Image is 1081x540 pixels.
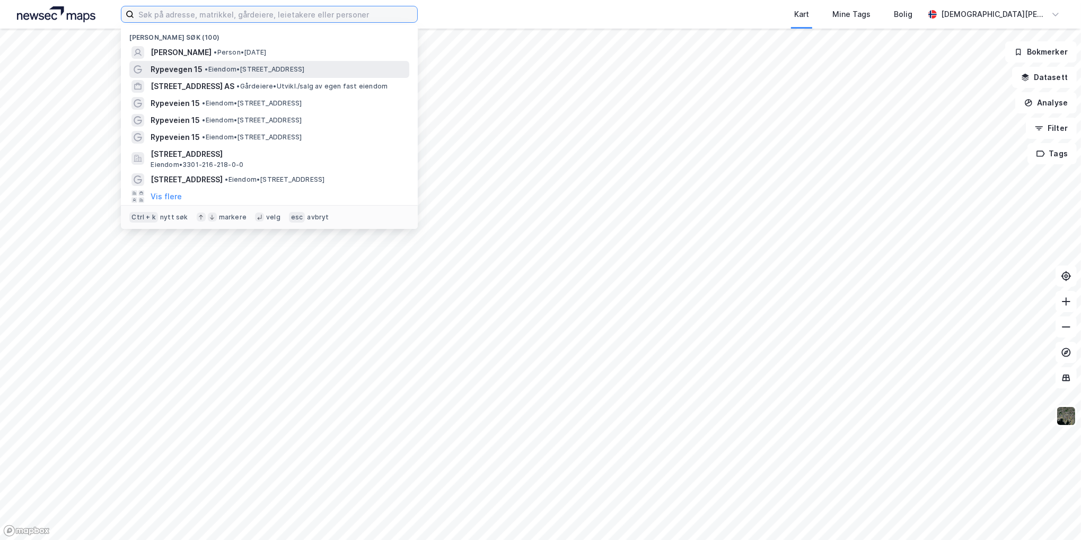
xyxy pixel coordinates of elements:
button: Tags [1027,143,1077,164]
span: Eiendom • [STREET_ADDRESS] [202,133,302,141]
span: • [225,175,228,183]
span: [PERSON_NAME] [151,46,212,59]
button: Bokmerker [1005,41,1077,63]
span: • [202,133,205,141]
button: Filter [1026,118,1077,139]
div: Bolig [894,8,912,21]
div: avbryt [307,213,329,222]
span: Person • [DATE] [214,48,266,57]
span: Eiendom • [STREET_ADDRESS] [225,175,324,184]
span: [STREET_ADDRESS] [151,173,223,186]
span: Eiendom • [STREET_ADDRESS] [205,65,304,74]
div: [DEMOGRAPHIC_DATA][PERSON_NAME] [941,8,1047,21]
span: • [205,65,208,73]
div: nytt søk [160,213,188,222]
div: velg [266,213,280,222]
img: 9k= [1056,406,1076,426]
span: [STREET_ADDRESS] [151,148,405,161]
div: [PERSON_NAME] søk (100) [121,25,418,44]
span: Rypeveien 15 [151,114,200,127]
img: logo.a4113a55bc3d86da70a041830d287a7e.svg [17,6,95,22]
div: markere [219,213,247,222]
span: Gårdeiere • Utvikl./salg av egen fast eiendom [236,82,388,91]
span: Eiendom • [STREET_ADDRESS] [202,99,302,108]
input: Søk på adresse, matrikkel, gårdeiere, leietakere eller personer [134,6,417,22]
span: • [214,48,217,56]
span: • [202,116,205,124]
span: Rypeveien 15 [151,131,200,144]
div: esc [289,212,305,223]
iframe: Chat Widget [1028,489,1081,540]
button: Analyse [1015,92,1077,113]
span: [STREET_ADDRESS] AS [151,80,234,93]
span: Rypeveien 15 [151,97,200,110]
button: Datasett [1012,67,1077,88]
div: Mine Tags [832,8,871,21]
span: Rypevegen 15 [151,63,203,76]
span: • [202,99,205,107]
button: Vis flere [151,190,182,203]
span: • [236,82,240,90]
div: Kart [794,8,809,21]
span: Eiendom • 3301-216-218-0-0 [151,161,243,169]
span: Eiendom • [STREET_ADDRESS] [202,116,302,125]
a: Mapbox homepage [3,525,50,537]
div: Ctrl + k [129,212,158,223]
